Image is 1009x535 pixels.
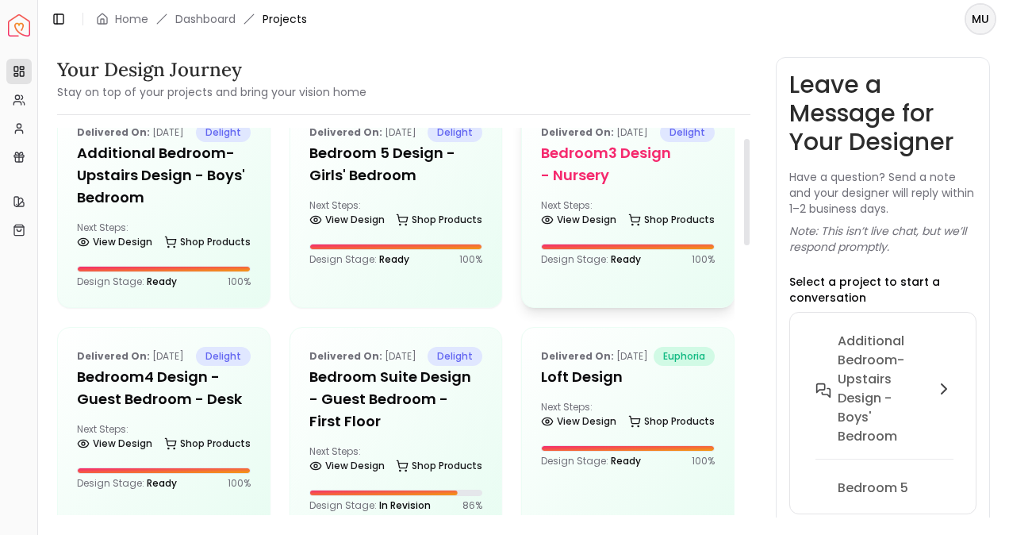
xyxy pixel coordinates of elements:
[541,199,715,231] div: Next Steps:
[175,11,236,27] a: Dashboard
[147,476,177,490] span: Ready
[309,499,431,512] p: Design Stage:
[541,347,648,366] p: [DATE]
[789,71,976,156] h3: Leave a Message for Your Designer
[77,366,251,410] h5: Bedroom4 design - Guest Bedroom - Desk
[838,332,928,446] h6: Additional Bedroom-Upstairs design - Boys' Bedroom
[228,275,251,288] p: 100 %
[379,252,409,266] span: Ready
[309,142,483,187] h5: Bedroom 5 design - Girls' Bedroom
[164,231,251,253] a: Shop Products
[541,366,715,388] h5: Loft design
[77,123,184,142] p: [DATE]
[611,454,641,468] span: Ready
[77,347,184,366] p: [DATE]
[660,123,715,142] span: delight
[965,3,996,35] button: MU
[428,123,482,142] span: delight
[541,142,715,187] h5: Bedroom3 design - Nursery
[115,11,148,27] a: Home
[309,455,385,477] a: View Design
[541,123,648,142] p: [DATE]
[789,274,976,306] p: Select a project to start a conversation
[309,347,416,366] p: [DATE]
[789,223,976,255] p: Note: This isn’t live chat, but we’ll respond promptly.
[541,455,641,468] p: Design Stage:
[309,366,483,433] h5: Bedroom Suite design - Guest Bedroom - First Floor
[396,209,482,231] a: Shop Products
[57,84,366,100] small: Stay on top of your projects and bring your vision home
[77,231,152,253] a: View Design
[77,125,150,139] b: Delivered on:
[628,209,715,231] a: Shop Products
[309,445,483,477] div: Next Steps:
[789,169,976,217] p: Have a question? Send a note and your designer will reply within 1–2 business days.
[541,410,616,433] a: View Design
[96,11,307,27] nav: breadcrumb
[541,401,715,433] div: Next Steps:
[77,221,251,253] div: Next Steps:
[541,125,614,139] b: Delivered on:
[8,14,30,37] a: Spacejoy
[396,455,482,477] a: Shop Products
[428,347,482,366] span: delight
[628,410,715,433] a: Shop Products
[611,252,641,266] span: Ready
[77,349,150,363] b: Delivered on:
[692,455,715,468] p: 100 %
[692,253,715,266] p: 100 %
[77,142,251,209] h5: Additional Bedroom-Upstairs design - Boys' Bedroom
[263,11,307,27] span: Projects
[77,275,177,288] p: Design Stage:
[77,423,251,455] div: Next Steps:
[803,325,966,472] button: Additional Bedroom-Upstairs design - Boys' Bedroom
[309,125,382,139] b: Delivered on:
[309,209,385,231] a: View Design
[309,199,483,231] div: Next Steps:
[57,57,366,83] h3: Your Design Journey
[541,253,641,266] p: Design Stage:
[77,433,152,455] a: View Design
[8,14,30,37] img: Spacejoy Logo
[309,253,409,266] p: Design Stage:
[228,477,251,490] p: 100 %
[196,347,251,366] span: delight
[77,477,177,490] p: Design Stage:
[309,349,382,363] b: Delivered on:
[309,123,416,142] p: [DATE]
[541,209,616,231] a: View Design
[541,349,614,363] b: Delivered on:
[147,275,177,288] span: Ready
[654,347,715,366] span: euphoria
[196,123,251,142] span: delight
[462,499,482,512] p: 86 %
[459,253,482,266] p: 100 %
[966,5,995,33] span: MU
[379,498,431,512] span: In Revision
[164,433,251,455] a: Shop Products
